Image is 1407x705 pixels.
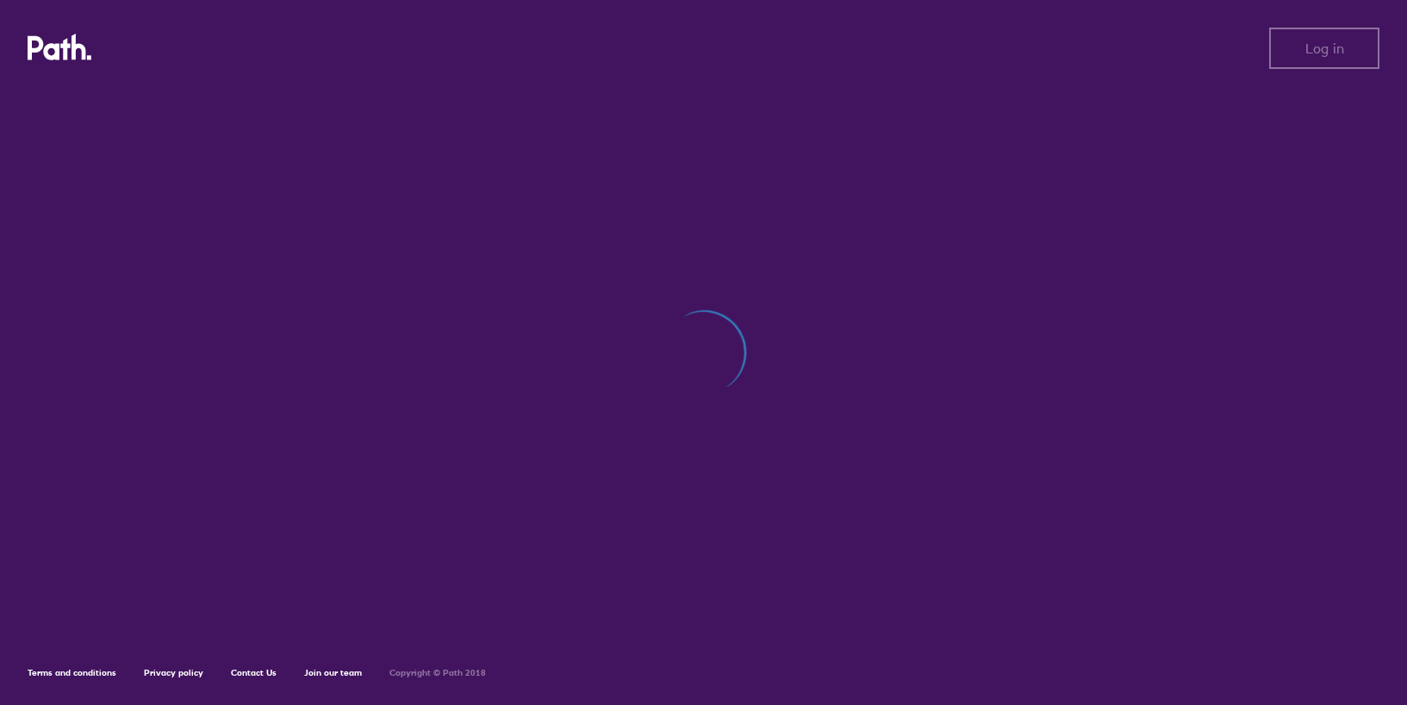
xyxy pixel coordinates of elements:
[389,668,486,678] h6: Copyright © Path 2018
[1305,41,1344,56] span: Log in
[1269,28,1379,69] button: Log in
[144,667,203,678] a: Privacy policy
[231,667,277,678] a: Contact Us
[28,667,116,678] a: Terms and conditions
[304,667,362,678] a: Join our team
